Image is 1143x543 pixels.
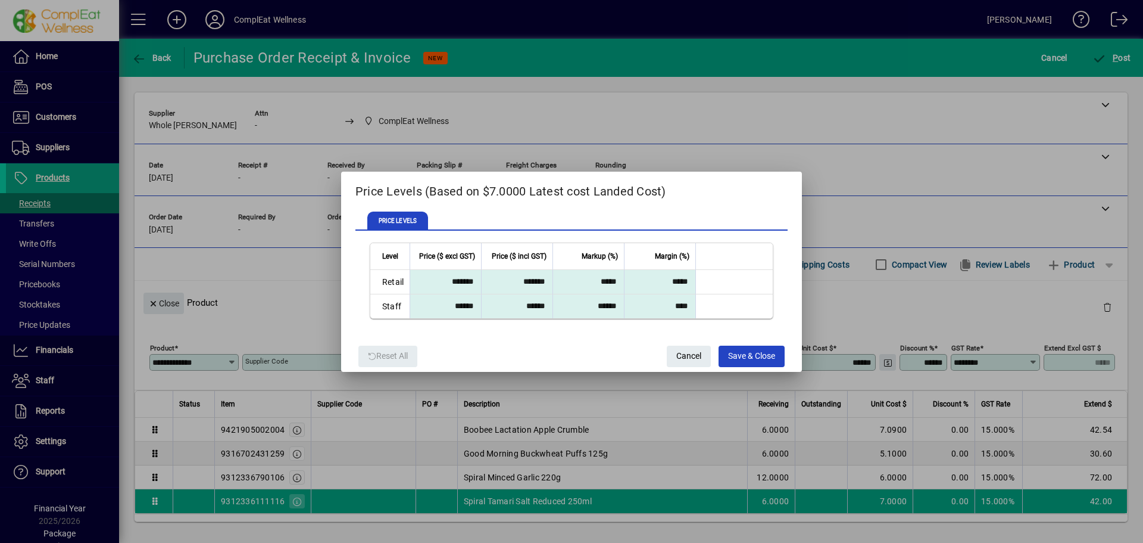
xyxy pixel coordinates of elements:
[370,270,410,294] td: Retail
[367,212,428,231] span: PRICE LEVELS
[667,346,711,367] button: Cancel
[492,250,546,263] span: Price ($ incl GST)
[341,172,802,206] h2: Price Levels (Based on $7.0000 Latest cost Landed Cost)
[582,250,618,263] span: Markup (%)
[676,346,701,366] span: Cancel
[719,346,785,367] button: Save & Close
[382,250,398,263] span: Level
[728,346,775,366] span: Save & Close
[370,294,410,318] td: Staff
[419,250,475,263] span: Price ($ excl GST)
[655,250,689,263] span: Margin (%)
